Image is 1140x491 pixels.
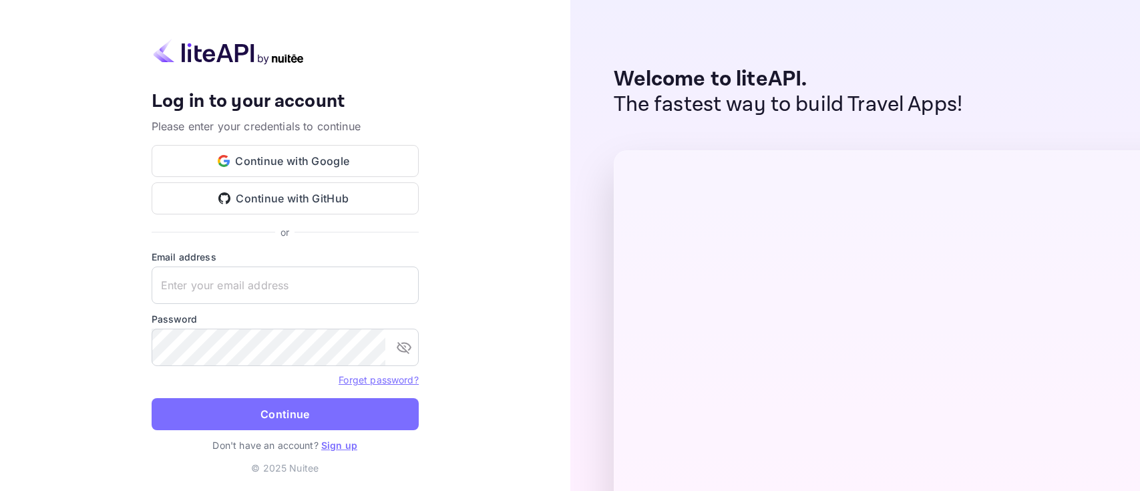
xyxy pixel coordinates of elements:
[152,145,419,177] button: Continue with Google
[614,67,963,92] p: Welcome to liteAPI.
[152,438,419,452] p: Don't have an account?
[152,267,419,304] input: Enter your email address
[339,374,418,385] a: Forget password?
[152,312,419,326] label: Password
[152,398,419,430] button: Continue
[339,373,418,386] a: Forget password?
[391,334,417,361] button: toggle password visibility
[152,250,419,264] label: Email address
[321,440,357,451] a: Sign up
[152,182,419,214] button: Continue with GitHub
[152,90,419,114] h4: Log in to your account
[152,39,305,65] img: liteapi
[280,225,289,239] p: or
[614,92,963,118] p: The fastest way to build Travel Apps!
[251,461,319,475] p: © 2025 Nuitee
[152,118,419,134] p: Please enter your credentials to continue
